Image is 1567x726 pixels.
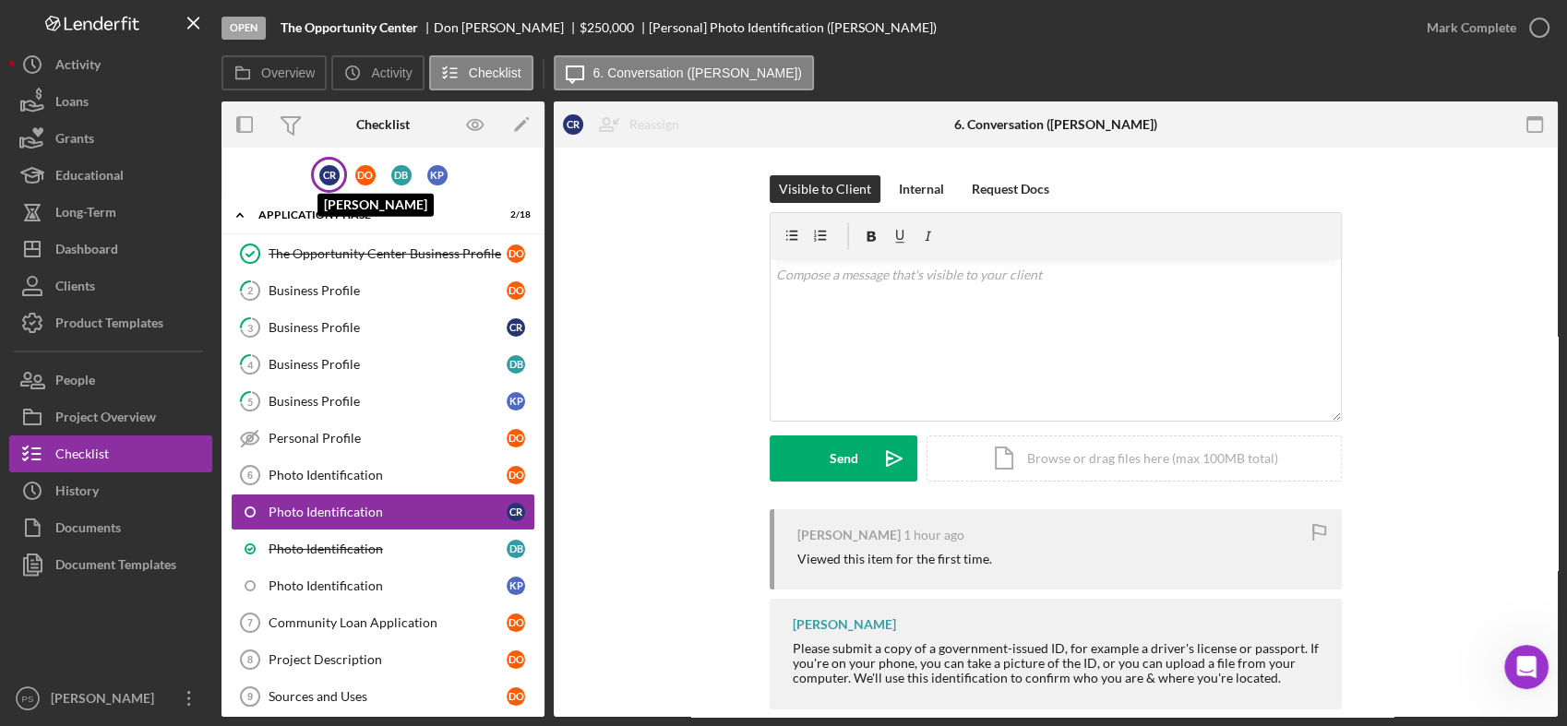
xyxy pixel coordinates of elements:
[580,19,634,35] span: $250,000
[269,578,507,593] div: Photo Identification
[954,117,1157,132] div: 6. Conversation ([PERSON_NAME])
[231,309,535,346] a: 3Business ProfileCR
[221,55,327,90] button: Overview
[38,232,331,252] div: Recent message
[55,435,109,477] div: Checklist
[55,231,118,272] div: Dashboard
[507,650,525,669] div: D O
[830,435,858,482] div: Send
[193,279,245,298] div: • 1h ago
[269,689,507,704] div: Sources and Uses
[507,429,525,447] div: D O
[261,65,315,80] label: Overview
[27,331,342,368] button: Search for help
[55,194,116,235] div: Long-Term
[247,654,253,665] tspan: 8
[55,304,163,346] div: Product Templates
[247,321,253,333] tspan: 3
[55,509,121,551] div: Documents
[27,478,342,512] div: Exporting Data
[1427,9,1516,46] div: Mark Complete
[563,114,583,135] div: C R
[269,431,507,446] div: Personal Profile
[231,346,535,383] a: 4Business ProfileDB
[9,509,212,546] button: Documents
[434,20,580,35] div: Don [PERSON_NAME]
[1504,645,1549,689] iframe: Intercom live chat
[281,20,418,35] b: The Opportunity Center
[9,120,212,157] button: Grants
[37,35,66,65] img: logo
[9,680,212,717] button: PS[PERSON_NAME]
[903,528,964,542] time: 2025-10-13 16:31
[497,209,531,220] div: 2 / 18
[629,106,679,143] div: Reassign
[27,444,342,478] div: Archive a Project
[247,284,253,296] tspan: 2
[269,468,507,482] div: Photo Identification
[269,615,507,630] div: Community Loan Application
[507,466,525,484] div: D O
[55,399,156,440] div: Project Overview
[793,641,1323,685] div: Please submit a copy of a government-issued ID, for example a driver's license or passport. If yo...
[770,435,917,482] button: Send
[356,117,410,132] div: Checklist
[55,546,176,588] div: Document Templates
[554,55,814,90] button: 6. Conversation ([PERSON_NAME])
[9,268,212,304] button: Clients
[554,106,698,143] button: CRReassign
[507,540,525,558] div: D B
[231,604,535,641] a: 7Community Loan ApplicationDO
[9,472,212,509] button: History
[9,362,212,399] a: People
[779,175,871,203] div: Visible to Client
[793,617,896,632] div: [PERSON_NAME]
[233,30,269,66] img: Profile image for Allison
[9,83,212,120] button: Loans
[972,175,1049,203] div: Request Docs
[231,530,535,567] a: Photo IdentificationDB
[507,503,525,521] div: C R
[123,538,245,612] button: Messages
[247,691,253,702] tspan: 9
[231,494,535,530] a: Photo IdentificationCR
[9,435,212,472] a: Checklist
[593,65,802,80] label: 6. Conversation ([PERSON_NAME])
[9,546,212,583] button: Document Templates
[41,584,82,597] span: Home
[55,46,101,88] div: Activity
[1408,9,1558,46] button: Mark Complete
[22,694,34,704] text: PS
[231,457,535,494] a: 6Photo IdentificationDO
[469,65,521,80] label: Checklist
[269,394,507,409] div: Business Profile
[269,283,507,298] div: Business Profile
[507,392,525,411] div: K P
[269,246,507,261] div: The Opportunity Center Business Profile
[19,244,350,313] div: Profile image for ChristinaHi [PERSON_NAME], Thank you for reaching out! You, as the lender, can ...
[9,399,212,435] button: Project Overview
[231,567,535,604] a: Photo IdentificationKP
[38,260,75,297] img: Profile image for Christina
[153,584,217,597] span: Messages
[9,304,212,341] button: Product Templates
[507,355,525,374] div: D B
[9,46,212,83] a: Activity
[890,175,953,203] button: Internal
[507,577,525,595] div: K P
[231,420,535,457] a: Personal ProfileDO
[9,231,212,268] a: Dashboard
[507,613,525,632] div: D O
[221,17,266,40] div: Open
[293,584,322,597] span: Help
[231,383,535,420] a: 5Business ProfileKP
[269,542,507,556] div: Photo Identification
[37,131,332,162] p: Hi [PERSON_NAME]
[355,165,376,185] div: D O
[770,175,880,203] button: Visible to Client
[247,617,253,628] tspan: 7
